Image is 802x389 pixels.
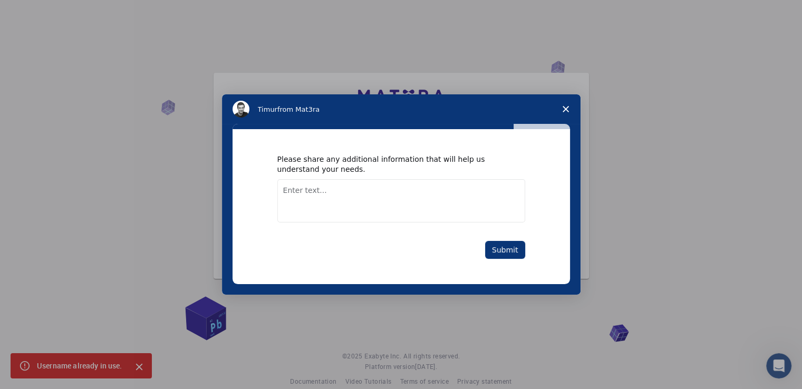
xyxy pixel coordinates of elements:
[233,101,249,118] img: Profile image for Timur
[551,94,581,124] span: Close survey
[17,7,68,17] span: Assistance
[258,105,277,113] span: Timur
[277,105,320,113] span: from Mat3ra
[277,179,525,222] textarea: Enter text...
[485,241,525,259] button: Submit
[277,154,509,173] div: Please share any additional information that will help us understand your needs.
